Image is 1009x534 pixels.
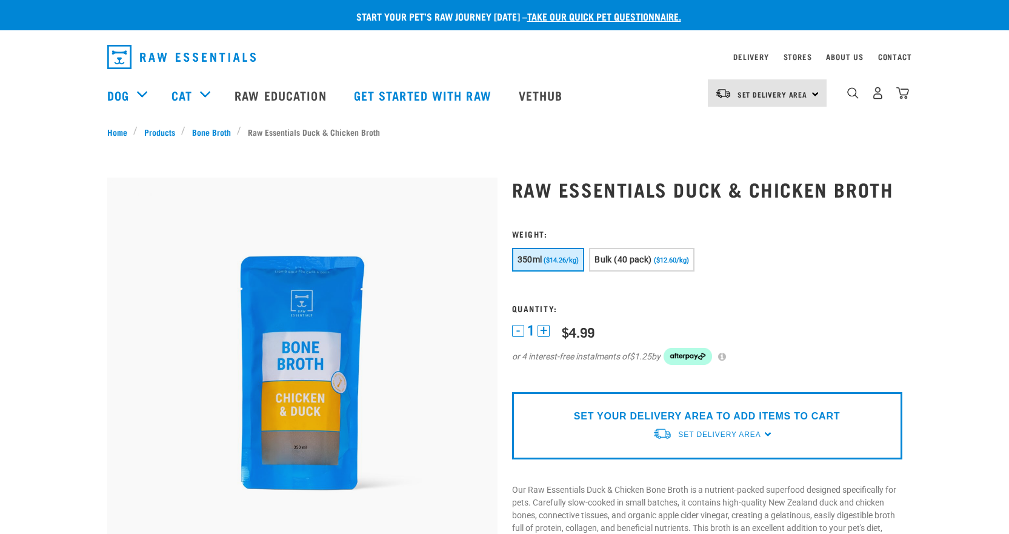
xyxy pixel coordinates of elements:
img: home-icon@2x.png [896,87,909,99]
a: Vethub [507,71,578,119]
img: home-icon-1@2x.png [847,87,859,99]
a: Delivery [733,55,768,59]
span: ($12.60/kg) [654,256,689,264]
a: take our quick pet questionnaire. [527,13,681,19]
a: Raw Education [222,71,341,119]
a: Get started with Raw [342,71,507,119]
p: SET YOUR DELIVERY AREA TO ADD ITEMS TO CART [574,409,840,424]
img: van-moving.png [715,88,731,99]
button: - [512,325,524,337]
span: 1 [527,324,534,337]
a: Stores [784,55,812,59]
h1: Raw Essentials Duck & Chicken Broth [512,178,902,200]
img: user.png [871,87,884,99]
a: Products [138,125,181,138]
span: Bulk (40 pack) [594,255,651,264]
div: or 4 interest-free instalments of by [512,348,902,365]
h3: Quantity: [512,304,902,313]
span: ($14.26/kg) [544,256,579,264]
button: + [538,325,550,337]
a: Cat [171,86,192,104]
span: 350ml [518,255,542,264]
a: Home [107,125,134,138]
img: van-moving.png [653,427,672,440]
h3: Weight: [512,229,902,238]
button: Bulk (40 pack) ($12.60/kg) [589,248,694,272]
img: Afterpay [664,348,712,365]
div: $4.99 [562,324,594,339]
button: 350ml ($14.26/kg) [512,248,585,272]
nav: dropdown navigation [98,40,912,74]
a: Contact [878,55,912,59]
span: Set Delivery Area [678,430,761,439]
img: Raw Essentials Logo [107,45,256,69]
span: Set Delivery Area [738,92,808,96]
a: About Us [826,55,863,59]
nav: breadcrumbs [107,125,902,138]
span: $1.25 [630,350,651,363]
a: Dog [107,86,129,104]
a: Bone Broth [185,125,237,138]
